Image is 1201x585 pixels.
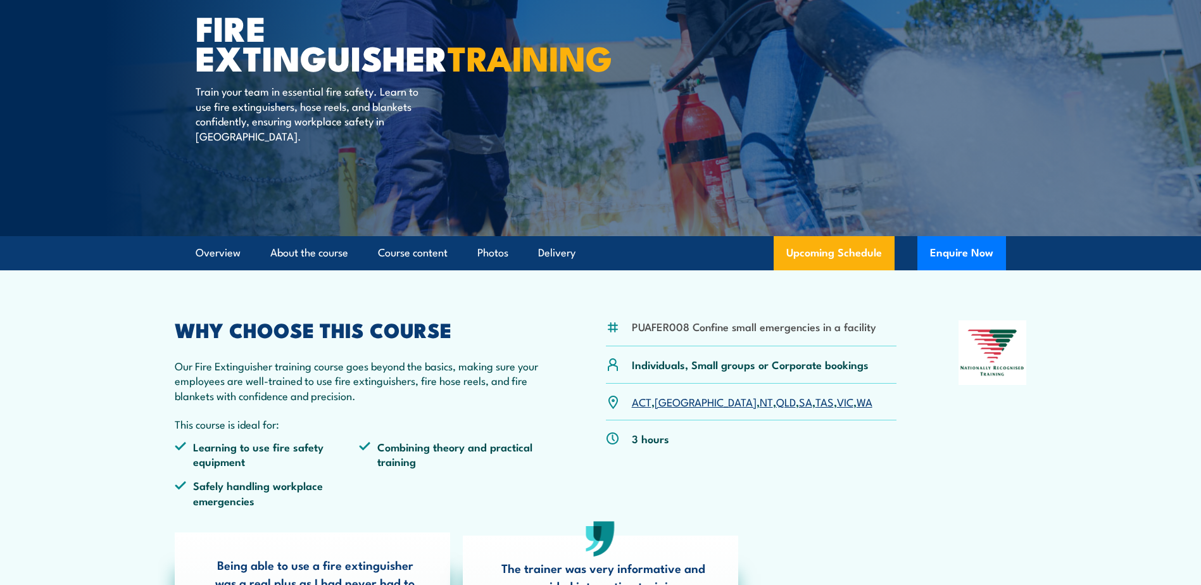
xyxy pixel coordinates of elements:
a: SA [799,394,812,409]
a: About the course [270,236,348,270]
a: Course content [378,236,448,270]
li: Learning to use fire safety equipment [175,439,360,469]
a: [GEOGRAPHIC_DATA] [655,394,757,409]
a: QLD [776,394,796,409]
a: ACT [632,394,651,409]
a: VIC [837,394,853,409]
img: Nationally Recognised Training logo. [959,320,1027,385]
li: Combining theory and practical training [359,439,544,469]
a: Upcoming Schedule [774,236,895,270]
strong: TRAINING [448,30,612,83]
a: Overview [196,236,241,270]
p: Individuals, Small groups or Corporate bookings [632,357,869,372]
button: Enquire Now [917,236,1006,270]
a: Delivery [538,236,575,270]
p: 3 hours [632,431,669,446]
a: Photos [477,236,508,270]
a: TAS [815,394,834,409]
p: Train your team in essential fire safety. Learn to use fire extinguishers, hose reels, and blanke... [196,84,427,143]
p: , , , , , , , [632,394,872,409]
li: PUAFER008 Confine small emergencies in a facility [632,319,876,334]
p: Our Fire Extinguisher training course goes beyond the basics, making sure your employees are well... [175,358,544,403]
p: This course is ideal for: [175,417,544,431]
h1: Fire Extinguisher [196,13,508,72]
a: WA [857,394,872,409]
h2: WHY CHOOSE THIS COURSE [175,320,544,338]
a: NT [760,394,773,409]
li: Safely handling workplace emergencies [175,478,360,508]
